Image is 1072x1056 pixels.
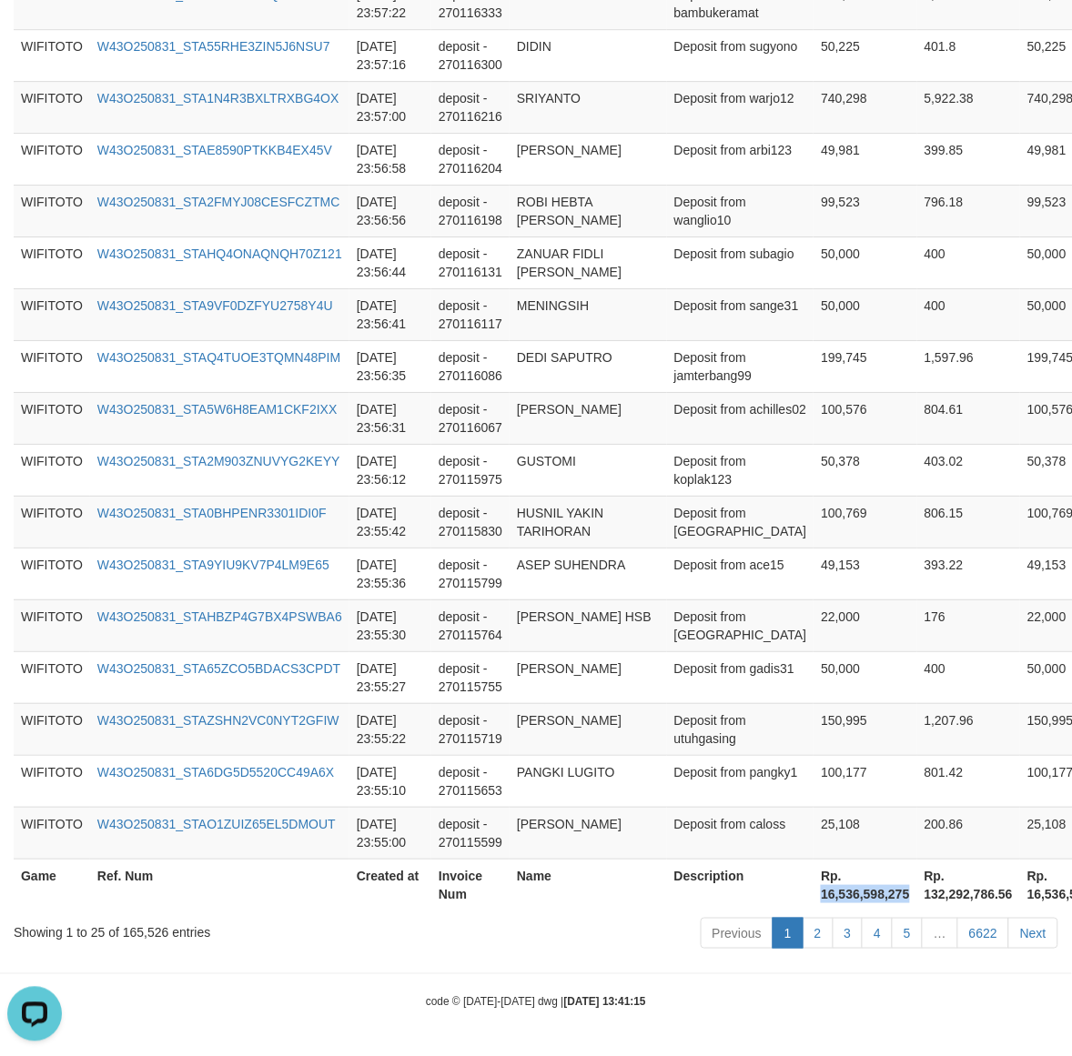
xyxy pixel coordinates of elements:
strong: [DATE] 13:41:15 [564,996,646,1009]
button: Open LiveChat chat widget [7,7,62,62]
td: 199,745 [814,340,916,392]
td: Deposit from ace15 [667,548,814,599]
td: [DATE] 23:55:42 [349,496,431,548]
a: … [922,918,958,949]
td: MENINGSIH [510,288,667,340]
td: [DATE] 23:55:36 [349,548,431,599]
td: Deposit from koplak123 [667,444,814,496]
td: Deposit from arbi123 [667,133,814,185]
td: deposit - 270115830 [431,496,510,548]
a: Previous [701,918,774,949]
td: 22,000 [814,599,916,651]
td: HUSNIL YAKIN TARIHORAN [510,496,667,548]
td: deposit - 270116067 [431,392,510,444]
td: Deposit from utuhgasing [667,703,814,755]
a: W43O250831_STA6DG5D5520CC49A6X [97,765,334,779]
a: 1 [773,918,804,949]
td: 176 [917,599,1020,651]
td: [DATE] 23:56:58 [349,133,431,185]
td: Deposit from sange31 [667,288,814,340]
td: Deposit from [GEOGRAPHIC_DATA] [667,496,814,548]
td: 1,207.96 [917,703,1020,755]
th: Created at [349,859,431,910]
a: 3 [833,918,864,949]
a: W43O250831_STA2FMYJ08CESFCZTMC [97,195,340,209]
td: [DATE] 23:55:30 [349,599,431,651]
td: deposit - 270115719 [431,703,510,755]
td: 200.86 [917,807,1020,859]
td: Deposit from wanglio10 [667,185,814,236]
td: WIFITOTO [14,755,90,807]
td: WIFITOTO [14,548,90,599]
td: Deposit from caloss [667,807,814,859]
td: deposit - 270115755 [431,651,510,703]
td: SRIYANTO [510,81,667,133]
td: ASEP SUHENDRA [510,548,667,599]
a: W43O250831_STA2M903ZNUVYG2KEYY [97,454,340,468]
td: [PERSON_NAME] [510,133,667,185]
td: [DATE] 23:56:44 [349,236,431,288]
td: 806.15 [917,496,1020,548]
td: 801.42 [917,755,1020,807]
td: GUSTOMI [510,444,667,496]
td: 403.02 [917,444,1020,496]
td: WIFITOTO [14,496,90,548]
td: WIFITOTO [14,236,90,288]
td: PANGKI LUGITO [510,755,667,807]
a: W43O250831_STAHQ4ONAQNQH70Z121 [97,246,342,261]
td: 100,769 [814,496,916,548]
td: 100,576 [814,392,916,444]
td: 150,995 [814,703,916,755]
td: [DATE] 23:57:16 [349,29,431,81]
td: deposit - 270116086 [431,340,510,392]
td: 50,000 [814,651,916,703]
td: 25,108 [814,807,916,859]
td: Deposit from subagio [667,236,814,288]
td: WIFITOTO [14,81,90,133]
td: DIDIN [510,29,667,81]
td: [PERSON_NAME] [510,703,667,755]
td: WIFITOTO [14,288,90,340]
td: [DATE] 23:56:35 [349,340,431,392]
td: ZANUAR FIDLI [PERSON_NAME] [510,236,667,288]
td: WIFITOTO [14,340,90,392]
td: deposit - 270115975 [431,444,510,496]
td: [PERSON_NAME] [510,392,667,444]
td: 1,597.96 [917,340,1020,392]
td: deposit - 270116131 [431,236,510,288]
td: 50,225 [814,29,916,81]
td: deposit - 270115799 [431,548,510,599]
td: [DATE] 23:55:27 [349,651,431,703]
td: [PERSON_NAME] [510,807,667,859]
td: 399.85 [917,133,1020,185]
a: W43O250831_STA0BHPENR3301IDI0F [97,506,327,520]
td: 5,922.38 [917,81,1020,133]
td: Deposit from achilles02 [667,392,814,444]
a: 2 [803,918,834,949]
td: [DATE] 23:55:00 [349,807,431,859]
td: 740,298 [814,81,916,133]
td: [DATE] 23:56:56 [349,185,431,236]
a: W43O250831_STAO1ZUIZ65EL5DMOUT [97,817,336,831]
td: WIFITOTO [14,807,90,859]
a: 4 [862,918,893,949]
a: W43O250831_STAHBZP4G7BX4PSWBA6 [97,609,342,624]
td: WIFITOTO [14,444,90,496]
td: 49,153 [814,548,916,599]
td: 100,177 [814,755,916,807]
td: 99,523 [814,185,916,236]
td: [DATE] 23:56:41 [349,288,431,340]
td: deposit - 270116300 [431,29,510,81]
td: Deposit from [GEOGRAPHIC_DATA] [667,599,814,651]
td: deposit - 270116198 [431,185,510,236]
td: WIFITOTO [14,703,90,755]
small: code © [DATE]-[DATE] dwg | [426,996,646,1009]
td: deposit - 270116216 [431,81,510,133]
th: Ref. Num [90,859,349,910]
td: WIFITOTO [14,133,90,185]
td: [PERSON_NAME] HSB [510,599,667,651]
a: W43O250831_STA55RHE3ZIN5J6NSU7 [97,39,330,54]
th: Game [14,859,90,910]
td: Deposit from warjo12 [667,81,814,133]
td: 50,378 [814,444,916,496]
